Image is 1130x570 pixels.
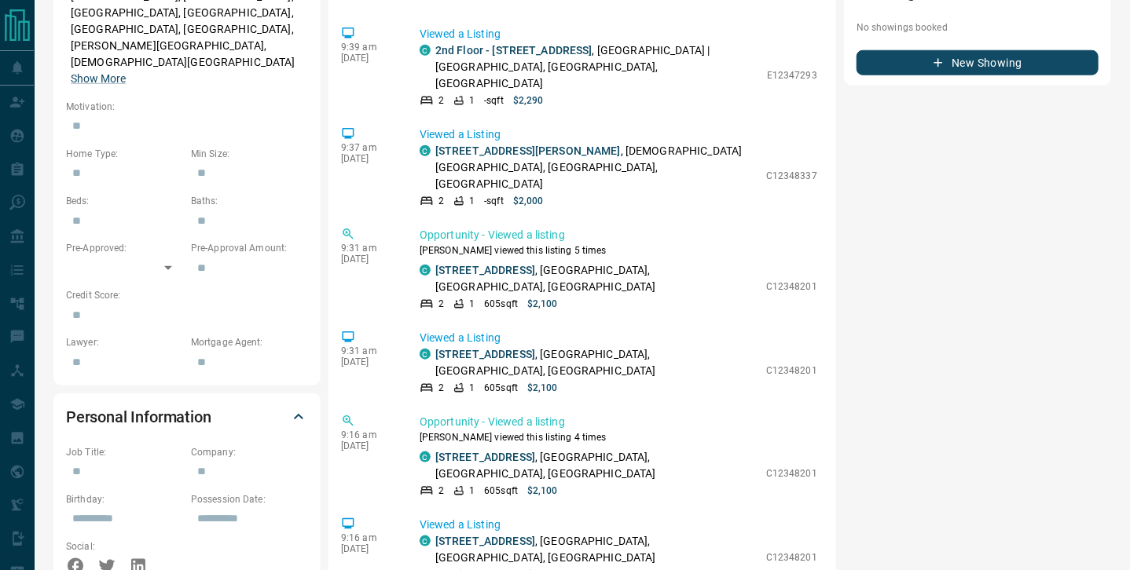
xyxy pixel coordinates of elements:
a: 2nd Floor - [STREET_ADDRESS] [435,44,593,57]
div: condos.ca [420,45,431,56]
p: No showings booked [857,20,1099,35]
a: [STREET_ADDRESS] [435,535,535,547]
div: Personal Information [66,398,308,436]
div: condos.ca [420,145,431,156]
p: Viewed a Listing [420,330,817,346]
a: [STREET_ADDRESS][PERSON_NAME] [435,144,621,157]
p: Possession Date: [191,492,308,506]
p: Viewed a Listing [420,126,817,143]
p: 9:31 am [341,243,396,254]
div: condos.ca [420,349,431,360]
p: E12347293 [767,68,817,82]
p: [DATE] [341,153,396,164]
p: Social: [66,539,183,554]
p: C12348201 [766,280,817,294]
button: New Showing [857,50,1099,75]
div: condos.ca [420,535,431,546]
p: , [GEOGRAPHIC_DATA], [GEOGRAPHIC_DATA], [GEOGRAPHIC_DATA] [435,449,758,482]
h2: Personal Information [66,404,211,429]
p: 1 [469,93,475,108]
p: Opportunity - Viewed a listing [420,414,817,430]
a: [STREET_ADDRESS] [435,348,535,360]
p: $2,000 [513,194,544,208]
p: Viewed a Listing [420,517,817,533]
p: Opportunity - Viewed a listing [420,227,817,243]
p: [DATE] [341,254,396,265]
p: 9:16 am [341,429,396,440]
p: $2,290 [513,93,544,108]
p: 2 [438,93,444,108]
p: Job Title: [66,445,183,459]
p: [DATE] [341,53,396,64]
p: 1 [469,484,475,498]
p: 2 [438,381,444,395]
p: 2 [438,194,444,208]
p: Company: [191,445,308,459]
p: 605 sqft [484,297,518,311]
p: 605 sqft [484,484,518,498]
p: C12348201 [766,364,817,378]
p: Min Size: [191,147,308,161]
p: 1 [469,297,475,311]
p: - sqft [484,194,504,208]
p: Baths: [191,194,308,208]
div: condos.ca [420,265,431,276]
p: 9:39 am [341,42,396,53]
p: 9:31 am [341,345,396,356]
p: Birthday: [66,492,183,506]
p: C12348201 [766,466,817,480]
p: , [DEMOGRAPHIC_DATA][GEOGRAPHIC_DATA], [GEOGRAPHIC_DATA], [GEOGRAPHIC_DATA] [435,143,758,192]
p: 1 [469,381,475,395]
p: C12348201 [766,550,817,565]
button: Show More [71,71,126,87]
p: [PERSON_NAME] viewed this listing 4 times [420,430,817,444]
div: condos.ca [420,451,431,462]
p: Viewed a Listing [420,26,817,42]
p: Beds: [66,194,183,208]
p: [PERSON_NAME] viewed this listing 5 times [420,243,817,258]
p: , [GEOGRAPHIC_DATA], [GEOGRAPHIC_DATA], [GEOGRAPHIC_DATA] [435,262,758,295]
p: 2 [438,484,444,498]
a: [STREET_ADDRESS] [435,264,535,276]
p: $2,100 [527,297,558,311]
p: , [GEOGRAPHIC_DATA], [GEOGRAPHIC_DATA], [GEOGRAPHIC_DATA] [435,346,758,379]
p: 2 [438,297,444,311]
p: $2,100 [527,381,558,395]
p: Motivation: [66,100,308,114]
p: Mortgage Agent: [191,335,308,349]
p: Home Type: [66,147,183,161]
p: Lawyer: [66,335,183,349]
p: 605 sqft [484,381,518,395]
p: , [GEOGRAPHIC_DATA] | [GEOGRAPHIC_DATA], [GEOGRAPHIC_DATA], [GEOGRAPHIC_DATA] [435,42,759,92]
p: - sqft [484,93,504,108]
p: [DATE] [341,356,396,367]
p: $2,100 [527,484,558,498]
p: C12348337 [766,169,817,183]
p: 1 [469,194,475,208]
p: 9:37 am [341,142,396,153]
p: Pre-Approval Amount: [191,241,308,255]
p: 9:16 am [341,532,396,543]
p: [DATE] [341,543,396,554]
p: , [GEOGRAPHIC_DATA], [GEOGRAPHIC_DATA], [GEOGRAPHIC_DATA] [435,533,758,566]
p: [DATE] [341,440,396,451]
a: [STREET_ADDRESS] [435,451,535,463]
p: Credit Score: [66,288,308,302]
p: Pre-Approved: [66,241,183,255]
